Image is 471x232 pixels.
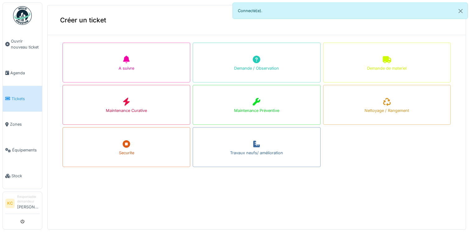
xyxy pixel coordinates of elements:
a: Ouvrir nouveau ticket [3,28,42,60]
a: Stock [3,163,42,189]
span: Équipements [12,147,40,153]
li: KC [5,199,15,208]
a: KC Responsable demandeur[PERSON_NAME] [5,194,40,214]
a: Zones [3,112,42,137]
span: Ouvrir nouveau ticket [11,38,40,50]
img: Badge_color-CXgf-gQk.svg [13,6,32,25]
div: Demande / Observation [234,65,279,71]
div: Travaux neufs/ amélioration [230,150,283,156]
div: Demande de materiel [367,65,407,71]
div: Maintenance Curative [106,108,147,114]
a: Tickets [3,86,42,112]
li: [PERSON_NAME] [17,194,40,212]
div: Nettoyage / Rangement [365,108,409,114]
div: Créer un ticket [48,5,466,35]
a: Agenda [3,60,42,86]
span: Tickets [12,96,40,102]
div: Responsable demandeur [17,194,40,204]
span: Zones [10,121,40,127]
div: Connecté(e). [233,2,468,19]
span: Agenda [10,70,40,76]
span: Stock [12,173,40,179]
div: A suivre [119,65,134,71]
div: Securite [119,150,134,156]
button: Close [454,3,468,19]
a: Équipements [3,137,42,163]
div: Maintenance Préventive [234,108,279,114]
